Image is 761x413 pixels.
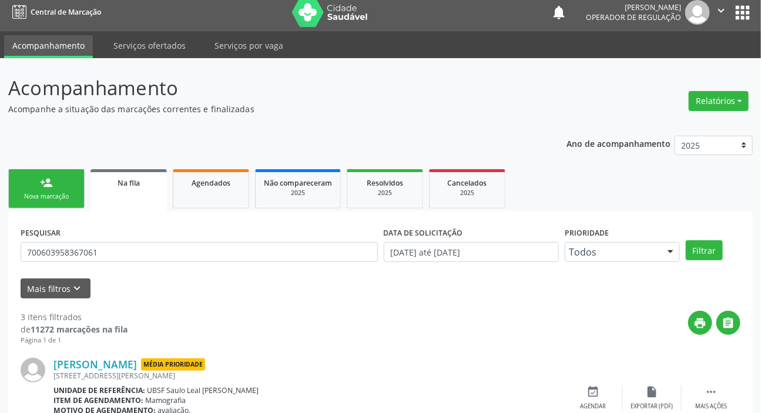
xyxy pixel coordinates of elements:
[21,278,90,299] button: Mais filtroskeyboard_arrow_down
[40,176,53,189] div: person_add
[551,4,567,21] button: notifications
[146,395,186,405] span: Mamografia
[21,311,128,323] div: 3 itens filtrados
[631,402,673,411] div: Exportar (PDF)
[53,371,564,381] div: [STREET_ADDRESS][PERSON_NAME]
[566,136,671,150] p: Ano de acompanhamento
[21,242,378,262] input: Nome, CNS
[21,224,61,242] label: PESQUISAR
[686,240,723,260] button: Filtrar
[105,35,194,56] a: Serviços ofertados
[4,35,93,58] a: Acompanhamento
[587,385,600,398] i: event_available
[646,385,659,398] i: insert_drive_file
[448,178,487,188] span: Cancelados
[118,178,140,188] span: Na fila
[384,224,463,242] label: DATA DE SOLICITAÇÃO
[31,7,101,17] span: Central de Marcação
[586,12,681,22] span: Operador de regulação
[688,311,712,335] button: print
[8,103,529,115] p: Acompanhe a situação das marcações correntes e finalizadas
[715,4,728,17] i: 
[565,224,609,242] label: Prioridade
[384,242,559,262] input: Selecione um intervalo
[141,358,205,371] span: Média Prioridade
[586,2,681,12] div: [PERSON_NAME]
[8,73,529,103] p: Acompanhamento
[192,178,230,188] span: Agendados
[71,282,84,295] i: keyboard_arrow_down
[21,335,128,345] div: Página 1 de 1
[53,385,145,395] b: Unidade de referência:
[694,317,707,330] i: print
[264,178,332,188] span: Não compareceram
[147,385,259,395] span: UBSF Saulo Leal [PERSON_NAME]
[705,385,718,398] i: 
[31,324,128,335] strong: 11272 marcações na fila
[695,402,727,411] div: Mais ações
[53,358,137,371] a: [PERSON_NAME]
[17,192,76,201] div: Nova marcação
[569,246,656,258] span: Todos
[716,311,740,335] button: 
[732,2,753,23] button: apps
[53,395,143,405] b: Item de agendamento:
[206,35,291,56] a: Serviços por vaga
[689,91,749,111] button: Relatórios
[367,178,403,188] span: Resolvidos
[581,402,606,411] div: Agendar
[438,189,497,197] div: 2025
[21,358,45,382] img: img
[21,323,128,335] div: de
[722,317,735,330] i: 
[356,189,414,197] div: 2025
[264,189,332,197] div: 2025
[8,2,101,22] a: Central de Marcação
